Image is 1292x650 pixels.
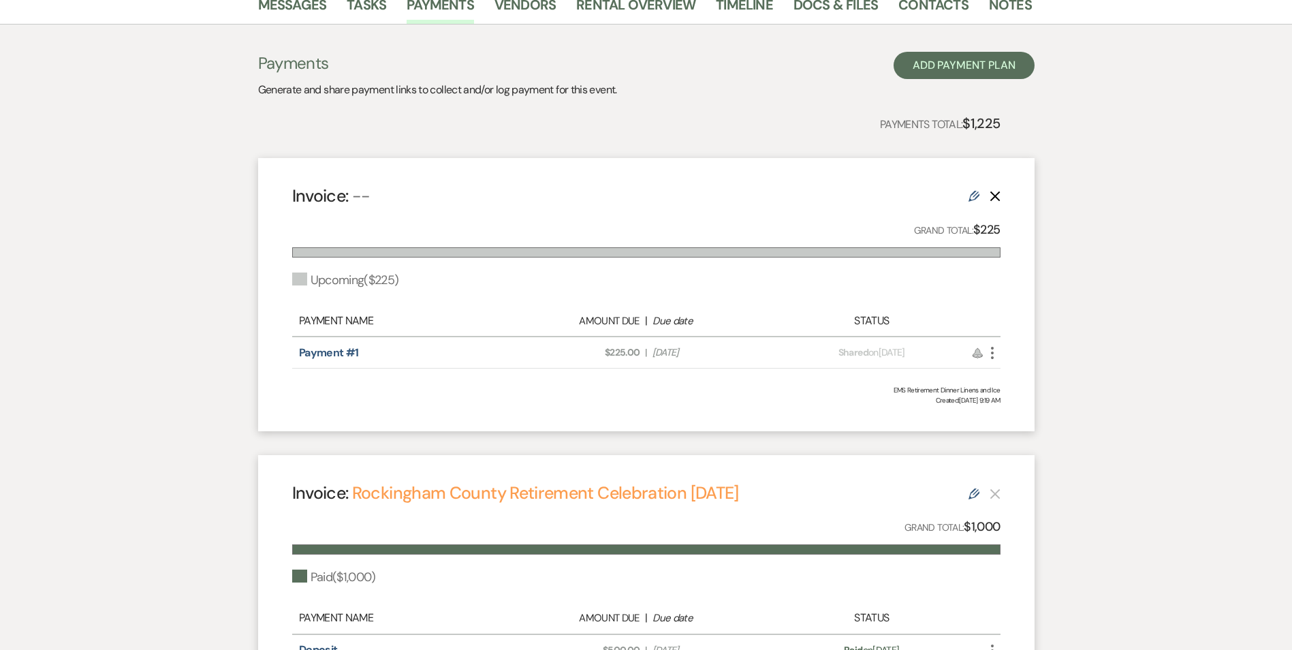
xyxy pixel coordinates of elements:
[292,395,1000,405] span: Created: [DATE] 9:19 AM
[514,313,640,329] div: Amount Due
[299,610,507,626] div: Payment Name
[652,345,778,360] span: [DATE]
[292,271,399,290] div: Upcoming ( $225 )
[785,345,958,360] div: on [DATE]
[352,482,739,504] a: Rockingham County Retirement Celebration [DATE]
[507,313,785,329] div: |
[785,313,958,329] div: Status
[962,114,1000,132] strong: $1,225
[880,112,1000,134] p: Payments Total:
[785,610,958,626] div: Status
[990,488,1000,499] button: This payment plan cannot be deleted because it contains links that have been paid through Weven’s...
[894,52,1035,79] button: Add Payment Plan
[838,346,868,358] span: Shared
[645,345,646,360] span: |
[299,313,507,329] div: Payment Name
[514,610,640,626] div: Amount Due
[507,610,785,626] div: |
[964,519,1000,535] strong: $1,000
[292,184,371,208] h4: Invoice:
[292,481,739,505] h4: Invoice:
[299,345,359,360] a: Payment #1
[652,610,778,626] div: Due date
[914,220,1000,240] p: Grand Total:
[258,81,617,99] p: Generate and share payment links to collect and/or log payment for this event.
[514,345,640,360] span: $225.00
[352,185,371,207] span: --
[973,221,1000,238] strong: $225
[292,568,375,587] div: Paid ( $1,000 )
[258,52,617,75] h3: Payments
[292,385,1000,395] div: EMS Retirement Dinner Linens and Ice
[904,517,1000,537] p: Grand Total:
[652,313,778,329] div: Due date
